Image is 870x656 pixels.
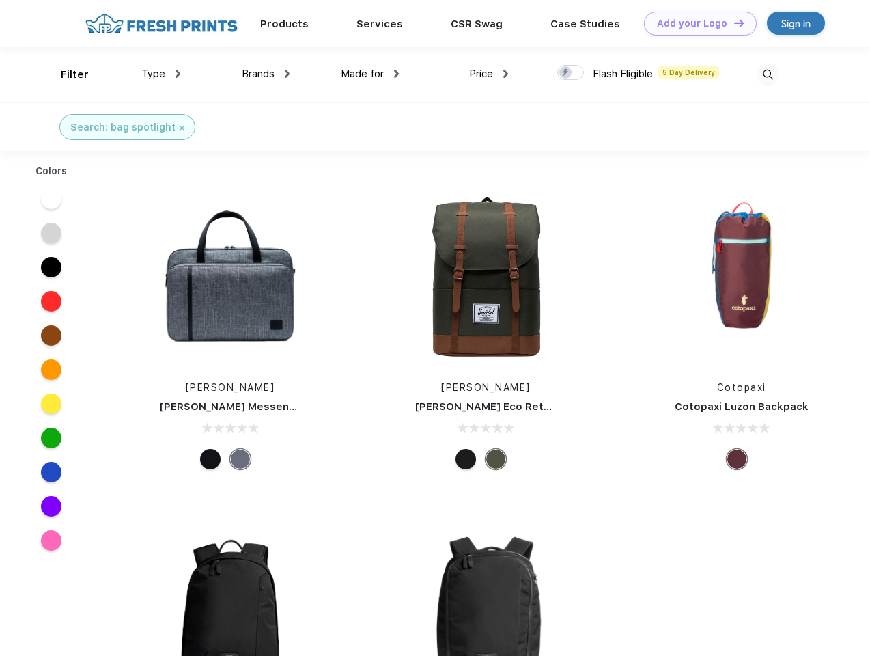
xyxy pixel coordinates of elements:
[781,16,811,31] div: Sign in
[61,67,89,83] div: Filter
[415,400,694,413] a: [PERSON_NAME] Eco Retreat 15" Computer Backpack
[341,68,384,80] span: Made for
[503,70,508,78] img: dropdown.png
[757,64,779,86] img: desktop_search.svg
[160,400,307,413] a: [PERSON_NAME] Messenger
[25,164,78,178] div: Colors
[593,68,653,80] span: Flash Eligible
[176,70,180,78] img: dropdown.png
[717,382,766,393] a: Cotopaxi
[727,449,747,469] div: Surprise
[141,68,165,80] span: Type
[81,12,242,36] img: fo%20logo%202.webp
[394,70,399,78] img: dropdown.png
[200,449,221,469] div: Black
[651,185,832,367] img: func=resize&h=266
[441,382,531,393] a: [PERSON_NAME]
[70,120,176,135] div: Search: bag spotlight
[260,18,309,30] a: Products
[230,449,251,469] div: Raven Crosshatch
[675,400,809,413] a: Cotopaxi Luzon Backpack
[395,185,576,367] img: func=resize&h=266
[180,126,184,131] img: filter_cancel.svg
[734,19,744,27] img: DT
[186,382,275,393] a: [PERSON_NAME]
[767,12,825,35] a: Sign in
[658,66,719,79] span: 5 Day Delivery
[139,185,321,367] img: func=resize&h=266
[657,18,727,29] div: Add your Logo
[285,70,290,78] img: dropdown.png
[486,449,506,469] div: Forest
[242,68,275,80] span: Brands
[455,449,476,469] div: Black
[469,68,493,80] span: Price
